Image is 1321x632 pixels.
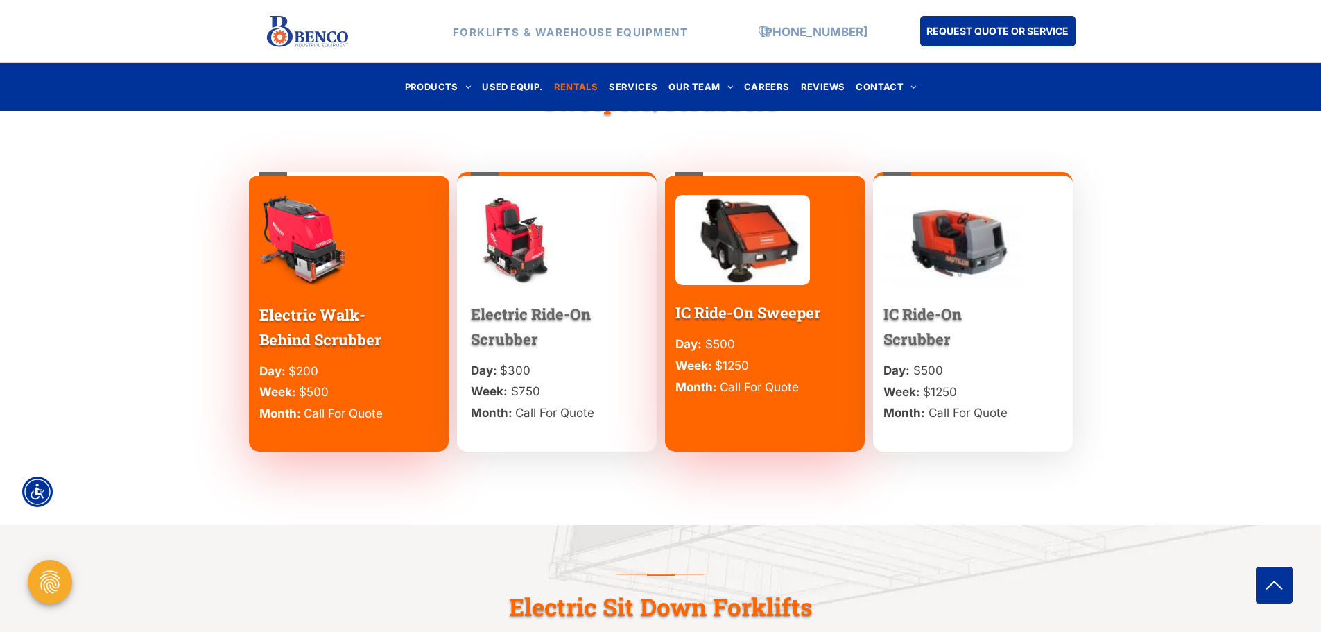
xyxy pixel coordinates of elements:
span: IC Ride-On Scrubber [883,304,962,349]
a: SERVICES [603,78,663,96]
span: Week: [259,385,296,399]
a: REVIEWS [795,78,851,96]
span: Call For Quote [720,380,799,394]
div: Accessibility Menu [22,477,53,507]
span: $500 [299,385,329,399]
span: Call For Quote [515,406,594,420]
strong: FORKLIFTS & WAREHOUSE EQUIPMENT [453,25,689,38]
span: Electric Walk-Behind Scrubber [259,305,381,350]
a: PRODUCTS [399,78,477,96]
span: $500 [705,337,735,351]
a: RENTALS [549,78,604,96]
a: REQUEST QUOTE OR SERVICE [920,16,1076,46]
span: $200 [288,364,318,378]
span: Call For Quote [304,407,383,420]
span: Week: [883,385,920,399]
a: [PHONE_NUMBER] [761,24,867,38]
a: CONTACT [850,78,922,96]
span: Month: [883,406,925,420]
a: USED EQUIP. [476,78,548,96]
span: $300 [500,364,530,377]
a: CAREERS [739,78,795,96]
span: Day: [259,364,286,378]
span: $1250 [715,359,749,373]
span: Month: [675,380,717,394]
span: Month: [471,406,512,420]
span: IC Ride-On Sweeper [675,302,821,323]
a: OUR TEAM [663,78,739,96]
span: Call For Quote [929,406,1008,420]
span: REQUEST QUOTE OR SERVICE [926,18,1069,44]
span: $750 [511,384,540,398]
span: $500 [913,364,943,377]
span: Electric Sit Down Forklifts [509,590,813,622]
img: bencoindustrial [471,195,562,287]
span: Electric Ride-On Scrubber [471,304,591,349]
span: Day: [471,364,497,377]
span: Day: [675,337,702,351]
span: Month: [259,407,301,420]
span: Week: [471,384,508,398]
span: Day: [883,364,910,377]
span: $1250 [923,385,957,399]
span: Week: [675,359,712,373]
